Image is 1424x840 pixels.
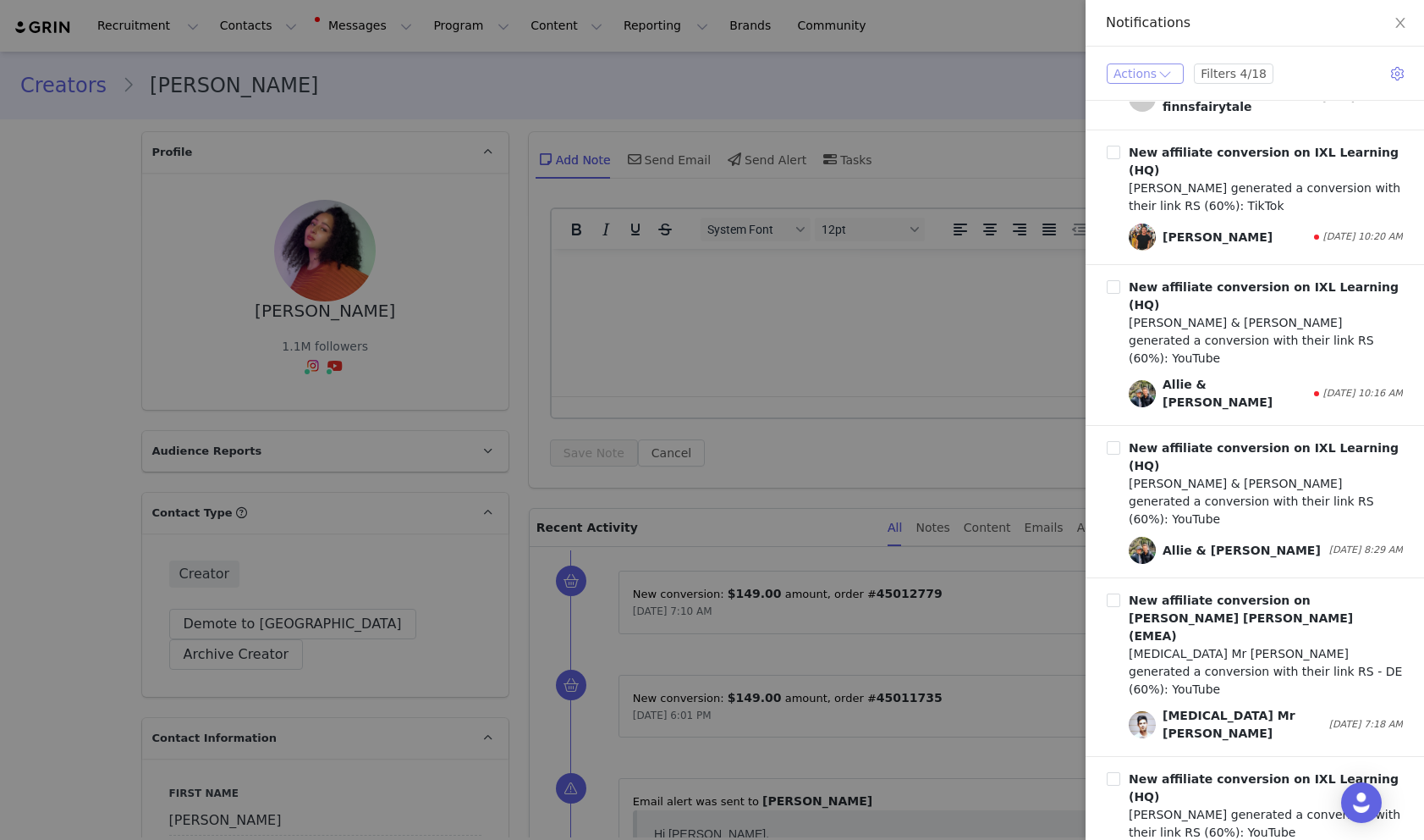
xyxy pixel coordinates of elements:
[1163,542,1321,560] div: Allie & [PERSON_NAME]
[1129,711,1156,738] img: 1d18afd2-8461-4d33-8c32-0f39c4203d0f.jpg
[1323,230,1404,245] span: [DATE] 10:20 AM
[1129,380,1156,407] img: 9a361401-557d-4ad2-8735-df02e88a6e22.jpg
[1163,707,1329,743] div: [MEDICAL_DATA] Mr [PERSON_NAME]
[7,7,576,78] body: Hi [PERSON_NAME], Thank you so much for working with IXL Learning (HQ)! Your payment of $5000.00 ...
[1129,645,1403,699] div: [MEDICAL_DATA] Mr [PERSON_NAME] generated a conversion with their link RS - DE (60%): YouTube
[1341,782,1382,823] div: Open Intercom Messenger
[1394,16,1407,30] i: icon: close
[1129,280,1399,312] b: New affiliate conversion on IXL Learning (HQ)
[1129,380,1156,407] span: Allie & Nikolas Kennett
[1129,180,1403,215] div: [PERSON_NAME] generated a conversion with their link RS (60%): TikTok
[1107,64,1184,84] button: Actions
[1194,64,1273,84] button: Filters 4/18
[1323,387,1404,401] span: [DATE] 10:16 AM
[1329,718,1403,732] span: [DATE] 7:18 AM
[1129,594,1353,643] b: New affiliate conversion on [PERSON_NAME] [PERSON_NAME] (EMEA)
[1129,711,1156,738] span: Tobi Mr Nippon
[1129,475,1403,528] div: [PERSON_NAME] & [PERSON_NAME] generated a conversion with their link RS (60%): YouTube
[1129,537,1156,564] span: Allie & Nikolas Kennett
[1163,376,1311,412] div: Allie & [PERSON_NAME]
[1129,146,1399,177] b: New affiliate conversion on IXL Learning (HQ)
[1129,772,1399,804] b: New affiliate conversion on IXL Learning (HQ)
[1129,224,1156,251] span: Max Abrams
[14,14,695,32] body: Rich Text Area. Press ALT-0 for help.
[1129,314,1403,367] div: [PERSON_NAME] & [PERSON_NAME] generated a conversion with their link RS (60%): YouTube
[1329,544,1403,558] span: [DATE] 8:29 AM
[1129,441,1399,472] b: New affiliate conversion on IXL Learning (HQ)
[1106,14,1404,32] div: Notifications
[1129,537,1156,564] img: 9a361401-557d-4ad2-8735-df02e88a6e22.jpg
[1163,229,1273,246] div: [PERSON_NAME]
[1129,224,1156,251] img: 99546e87-e152-438a-b5d7-bd3fe0957746.jpg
